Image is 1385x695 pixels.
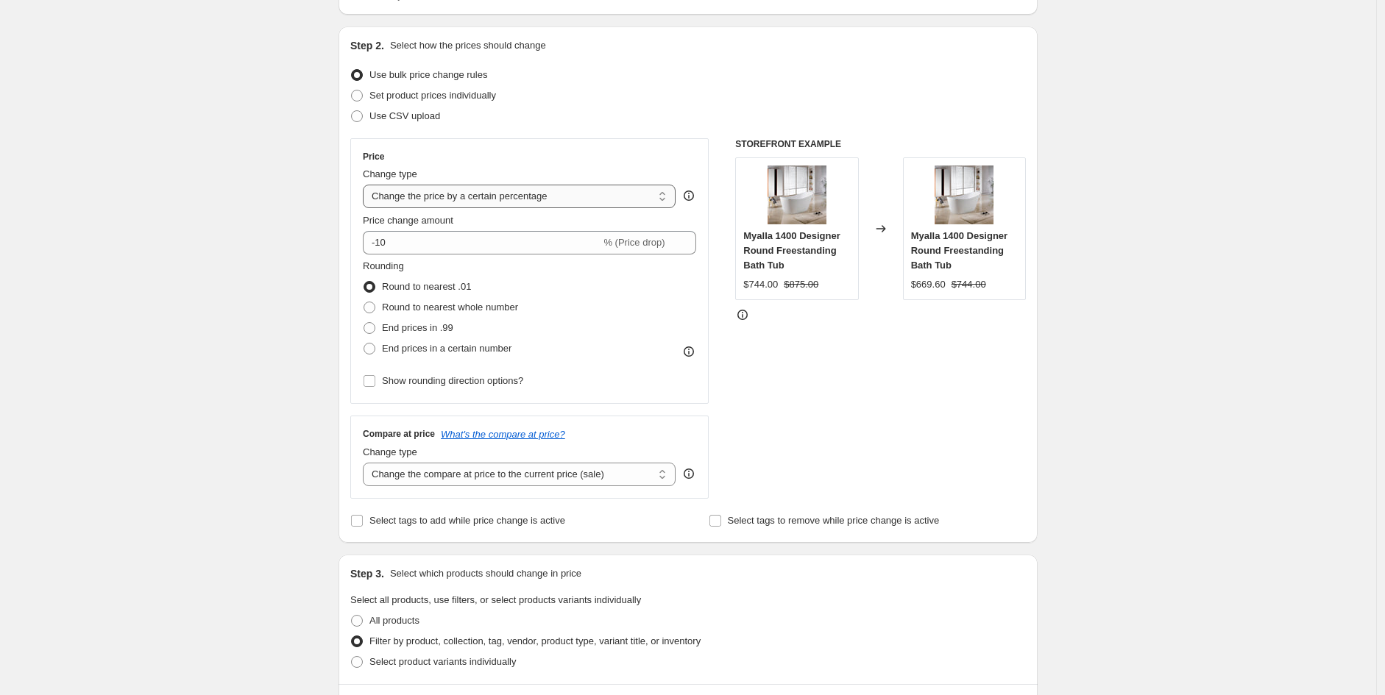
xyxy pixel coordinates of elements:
[681,188,696,203] div: help
[441,429,565,440] button: What's the compare at price?
[350,594,641,605] span: Select all products, use filters, or select products variants individually
[363,168,417,179] span: Change type
[390,38,546,53] p: Select how the prices should change
[382,375,523,386] span: Show rounding direction options?
[363,428,435,440] h3: Compare at price
[952,277,986,292] strike: $744.00
[369,635,701,646] span: Filter by product, collection, tag, vendor, product type, variant title, or inventory
[369,110,440,121] span: Use CSV upload
[784,277,818,292] strike: $875.00
[911,230,1008,271] span: Myalla 1400 Designer Round Freestanding Bath Tub
[911,277,946,292] div: $669.60
[603,237,665,248] span: % (Price drop)
[382,343,511,354] span: End prices in a certain number
[735,138,1026,150] h6: STOREFRONT EXAMPLE
[768,165,826,224] img: myalla2_80x.jpg
[369,515,565,526] span: Select tags to add while price change is active
[681,466,696,481] div: help
[363,446,417,457] span: Change type
[390,566,581,581] p: Select which products should change in price
[369,615,419,626] span: All products
[743,230,840,271] span: Myalla 1400 Designer Round Freestanding Bath Tub
[369,90,496,101] span: Set product prices individually
[369,656,516,667] span: Select product variants individually
[363,231,601,254] input: -15
[369,69,487,80] span: Use bulk price change rules
[743,277,778,292] div: $744.00
[728,515,940,526] span: Select tags to remove while price change is active
[350,38,384,53] h2: Step 2.
[382,302,518,313] span: Round to nearest whole number
[363,215,453,226] span: Price change amount
[363,260,404,271] span: Rounding
[935,165,993,224] img: myalla2_80x.jpg
[382,322,453,333] span: End prices in .99
[350,566,384,581] h2: Step 3.
[382,281,471,292] span: Round to nearest .01
[363,151,384,163] h3: Price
